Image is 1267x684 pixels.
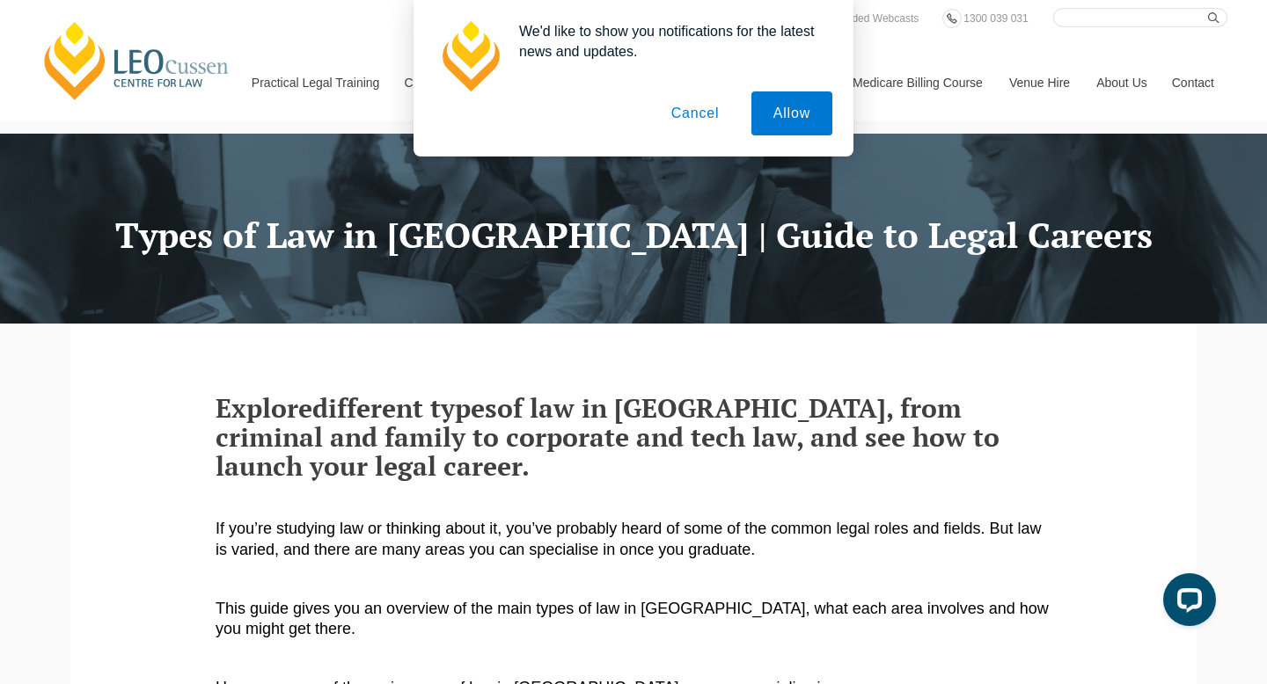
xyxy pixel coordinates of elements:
[216,520,1042,557] span: If you’re studying law or thinking about it, you’ve probably heard of some of the common legal ro...
[505,21,832,62] div: We'd like to show you notifications for the latest news and updates.
[1149,566,1223,640] iframe: LiveChat chat widget
[84,215,1183,254] h1: Types of Law in [GEOGRAPHIC_DATA] | Guide to Legal Careers
[751,91,832,135] button: Allow
[216,390,1000,484] span: of law in [GEOGRAPHIC_DATA], from criminal and family to corporate and tech law, and see how to l...
[435,21,505,91] img: notification icon
[216,600,1049,637] span: This guide gives you an overview of the main types of law in [GEOGRAPHIC_DATA], what each area in...
[649,91,742,135] button: Cancel
[312,390,497,426] span: different types
[216,390,312,426] span: Explore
